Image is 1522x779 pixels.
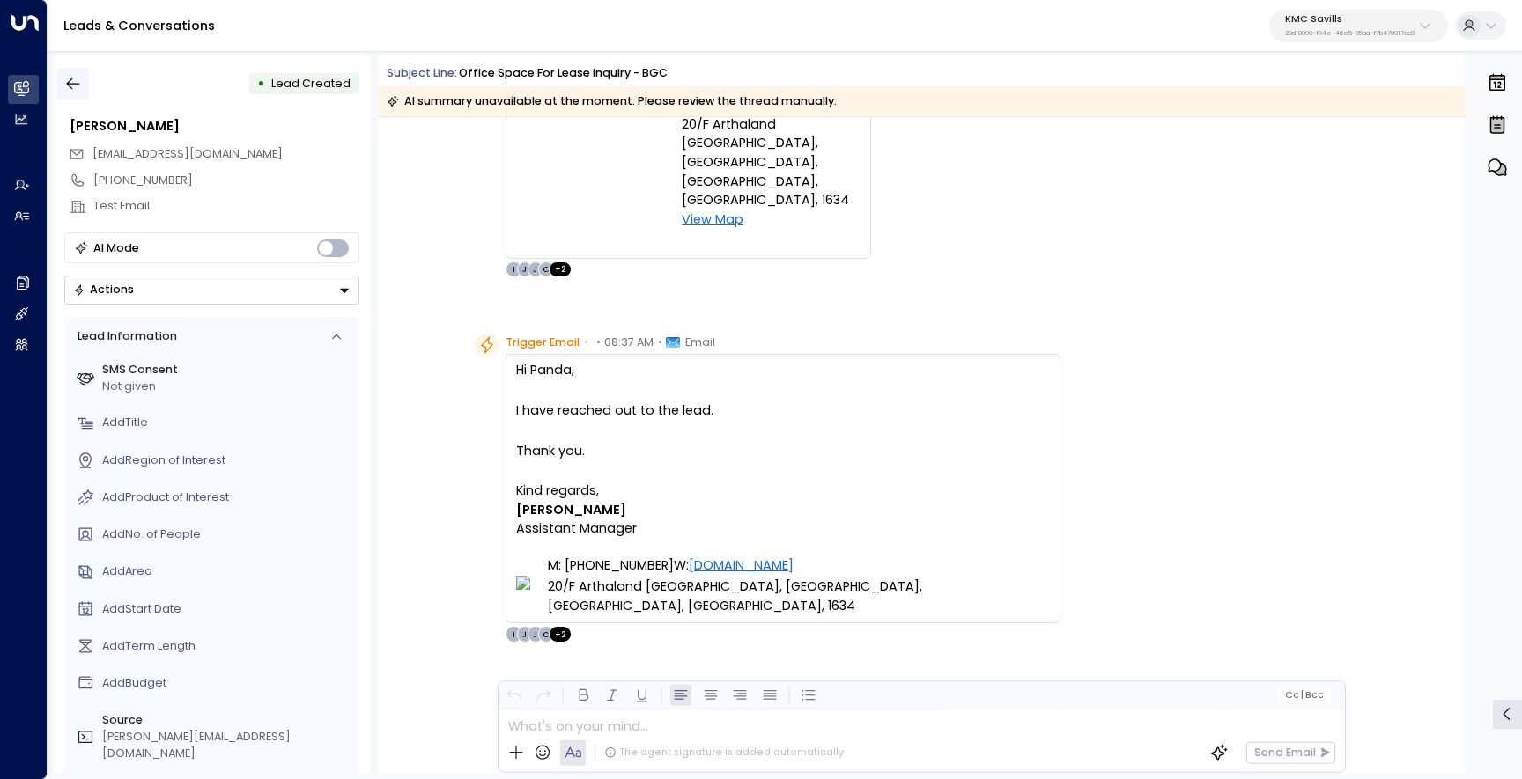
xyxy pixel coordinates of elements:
div: J [517,261,533,277]
div: AI Mode [93,239,139,257]
span: [GEOGRAPHIC_DATA], [GEOGRAPHIC_DATA], 1634 [548,597,855,616]
div: AddNo. of People [102,526,353,543]
div: • [257,70,265,98]
span: | [1301,690,1304,701]
div: + 2 [549,626,571,642]
img: cf7c75f1-f523-4fdd-a7fd-ca51c1dd472b [516,576,530,590]
button: Undo [503,685,525,707]
span: Subject Line: [387,65,457,80]
span: • [596,334,601,351]
span: Email [685,334,715,351]
div: I [506,626,521,642]
label: SMS Consent [102,362,353,378]
div: Thank you. [516,442,1050,461]
div: Office Space for Lease Inquiry - BGC [459,65,668,82]
div: C [538,626,554,642]
button: KMC Savills29d18009-f04e-46e5-95aa-f7b470917cc8 [1269,10,1448,42]
div: [GEOGRAPHIC_DATA], [682,153,860,173]
div: Test Email [93,198,359,215]
div: [PHONE_NUMBER] [93,173,359,189]
div: I have reached out to the lead. [516,401,1050,421]
button: Cc|Bcc [1278,687,1330,702]
b: [PERSON_NAME] [516,501,626,518]
a: View Map [682,210,743,230]
div: AddTerm Length [102,638,353,655]
div: J [528,626,543,642]
div: Lead Information [71,328,176,345]
span: 08:37 AM [604,334,654,351]
button: Actions [64,276,359,305]
a: Leads & Conversations [63,17,215,34]
div: Button group with a nested menu [64,276,359,305]
div: J [517,626,533,642]
div: AddTitle [102,415,353,431]
div: AddBudget [102,675,353,692]
span: • [584,334,588,351]
a: [DOMAIN_NAME] [689,556,794,576]
div: AI summary unavailable at the moment. Please review the thread manually. [387,92,837,110]
span: 20/F Arthaland [GEOGRAPHIC_DATA], [GEOGRAPHIC_DATA], [548,577,922,597]
span: florgee.padua@playmate.com.ph [92,146,283,163]
div: Kind regards, [516,481,1050,501]
div: AddArea [102,563,353,580]
p: 29d18009-f04e-46e5-95aa-f7b470917cc8 [1285,30,1415,37]
div: I [506,261,521,277]
div: + 2 [549,261,571,277]
div: 20/F Arthaland [GEOGRAPHIC_DATA], [682,115,860,153]
button: Redo [533,685,555,707]
span: • [658,334,662,351]
p: KMC Savills [1285,14,1415,25]
span: Cc Bcc [1284,690,1324,701]
label: Source [102,712,353,729]
span: [EMAIL_ADDRESS][DOMAIN_NAME] [92,146,283,161]
div: C [538,261,554,277]
div: J [528,261,543,277]
span: M: [PHONE_NUMBER] [548,556,674,576]
div: [PERSON_NAME] [70,117,359,136]
div: Actions [73,283,134,297]
span: Lead Created [271,76,351,91]
div: [PERSON_NAME][EMAIL_ADDRESS][DOMAIN_NAME] [102,729,353,762]
div: AddRegion of Interest [102,452,353,469]
div: AddProduct of Interest [102,489,353,506]
div: AddStart Date [102,601,353,618]
div: Not given [102,378,353,395]
span: W: [674,556,794,576]
div: [GEOGRAPHIC_DATA], [GEOGRAPHIC_DATA], 1634 [682,173,860,210]
div: Assistant Manager [516,519,1050,539]
span: Trigger Email [506,334,580,351]
div: The agent signature is added automatically [604,746,844,760]
div: Hi Panda, [516,361,1050,380]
